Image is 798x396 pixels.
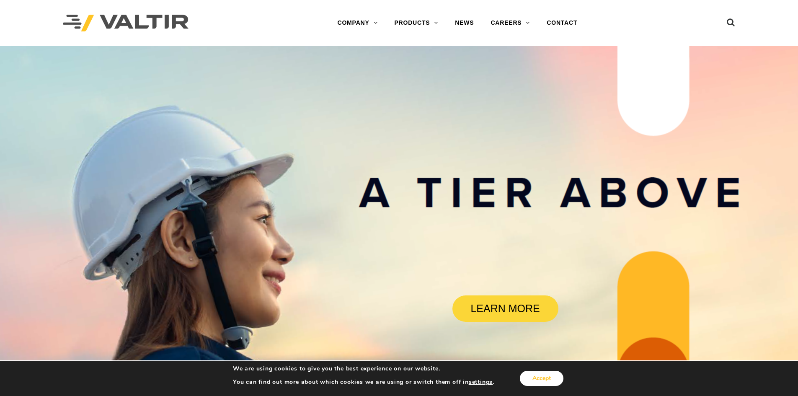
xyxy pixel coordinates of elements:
[482,15,538,31] a: CAREERS
[447,15,482,31] a: NEWS
[538,15,586,31] a: CONTACT
[520,371,563,386] button: Accept
[233,378,494,386] p: You can find out more about which cookies we are using or switch them off in .
[469,378,493,386] button: settings
[386,15,447,31] a: PRODUCTS
[233,365,494,373] p: We are using cookies to give you the best experience on our website.
[63,15,189,32] img: Valtir
[329,15,386,31] a: COMPANY
[452,295,558,322] a: LEARN MORE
